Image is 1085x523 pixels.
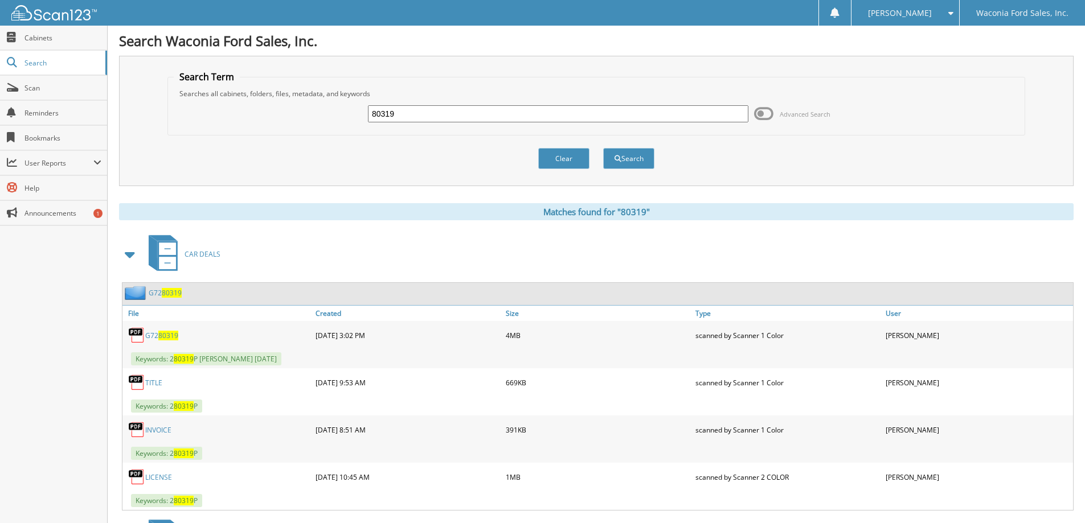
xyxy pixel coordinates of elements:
[122,306,313,321] a: File
[1028,468,1085,523] iframe: Chat Widget
[24,158,93,168] span: User Reports
[24,83,101,93] span: Scan
[185,249,220,259] span: CAR DEALS
[158,331,178,340] span: 80319
[503,418,693,441] div: 391KB
[883,306,1073,321] a: User
[145,425,171,435] a: INVOICE
[313,306,503,321] a: Created
[119,203,1074,220] div: Matches found for "80319"
[883,371,1073,394] div: [PERSON_NAME]
[780,110,830,118] span: Advanced Search
[162,288,182,298] span: 80319
[24,58,100,68] span: Search
[538,148,589,169] button: Clear
[174,401,194,411] span: 80319
[976,10,1068,17] span: Waconia Ford Sales, Inc.
[24,33,101,43] span: Cabinets
[125,286,149,300] img: folder2.png
[174,496,194,505] span: 80319
[503,324,693,347] div: 4MB
[145,331,178,340] a: G7280319
[128,374,145,391] img: PDF.png
[24,208,101,218] span: Announcements
[128,327,145,344] img: PDF.png
[11,5,97,20] img: scan123-logo-white.svg
[24,108,101,118] span: Reminders
[868,10,932,17] span: [PERSON_NAME]
[693,324,883,347] div: scanned by Scanner 1 Color
[131,400,202,413] span: Keywords: 2 P
[313,371,503,394] div: [DATE] 9:53 AM
[313,418,503,441] div: [DATE] 8:51 AM
[693,418,883,441] div: scanned by Scanner 1 Color
[174,71,240,83] legend: Search Term
[313,324,503,347] div: [DATE] 3:02 PM
[174,448,194,458] span: 80319
[128,468,145,485] img: PDF.png
[503,466,693,488] div: 1MB
[24,183,101,193] span: Help
[693,371,883,394] div: scanned by Scanner 1 Color
[93,209,103,218] div: 1
[131,447,202,460] span: Keywords: 2 P
[503,371,693,394] div: 669KB
[883,418,1073,441] div: [PERSON_NAME]
[142,232,220,277] a: CAR DEALS
[693,466,883,488] div: scanned by Scanner 2 COLOR
[24,133,101,143] span: Bookmarks
[883,324,1073,347] div: [PERSON_NAME]
[128,421,145,438] img: PDF.png
[145,378,162,388] a: TITLE
[313,466,503,488] div: [DATE] 10:45 AM
[119,31,1074,50] h1: Search Waconia Ford Sales, Inc.
[145,472,172,482] a: LICENSE
[131,494,202,507] span: Keywords: 2 P
[883,466,1073,488] div: [PERSON_NAME]
[693,306,883,321] a: Type
[174,89,1019,98] div: Searches all cabinets, folders, files, metadata, and keywords
[503,306,693,321] a: Size
[131,352,281,365] span: Keywords: 2 P [PERSON_NAME] [DATE]
[149,288,182,298] a: G7280319
[174,354,194,364] span: 80319
[603,148,654,169] button: Search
